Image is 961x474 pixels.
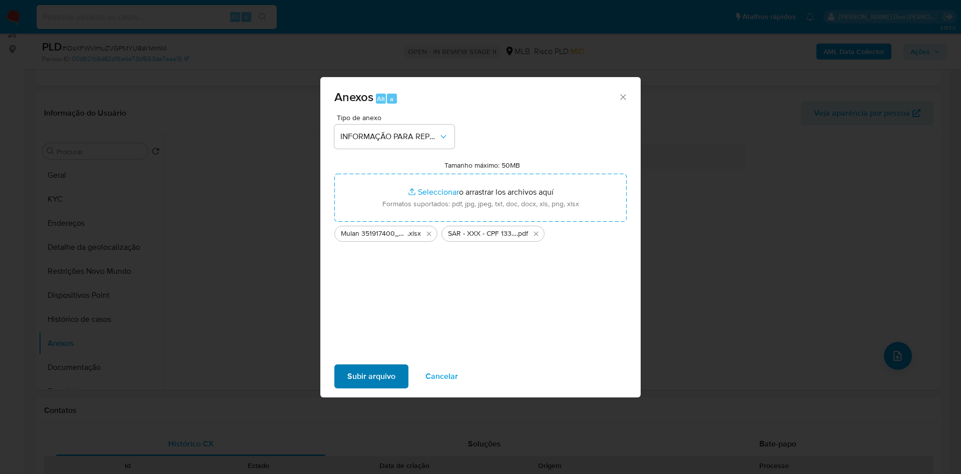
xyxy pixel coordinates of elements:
[377,94,385,104] span: Alt
[341,229,407,239] span: Mulan 351917400_2025_10_14_09_38_42
[425,365,458,387] span: Cancelar
[390,94,393,104] span: a
[334,125,454,149] button: INFORMAÇÃO PARA REPORTE - COAF
[334,222,627,242] ul: Archivos seleccionados
[412,364,471,388] button: Cancelar
[517,229,528,239] span: .pdf
[448,229,517,239] span: SAR - XXX - CPF 13334850420 - CAIO [PERSON_NAME] DOS [PERSON_NAME]
[340,132,438,142] span: INFORMAÇÃO PARA REPORTE - COAF
[423,228,435,240] button: Eliminar Mulan 351917400_2025_10_14_09_38_42.xlsx
[618,92,627,101] button: Cerrar
[334,88,373,106] span: Anexos
[337,114,457,121] span: Tipo de anexo
[334,364,408,388] button: Subir arquivo
[407,229,421,239] span: .xlsx
[444,161,520,170] label: Tamanho máximo: 50MB
[347,365,395,387] span: Subir arquivo
[530,228,542,240] button: Eliminar SAR - XXX - CPF 13334850420 - CAIO VINICIUS SILVA DOS SANTOS MOREIRA.pdf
